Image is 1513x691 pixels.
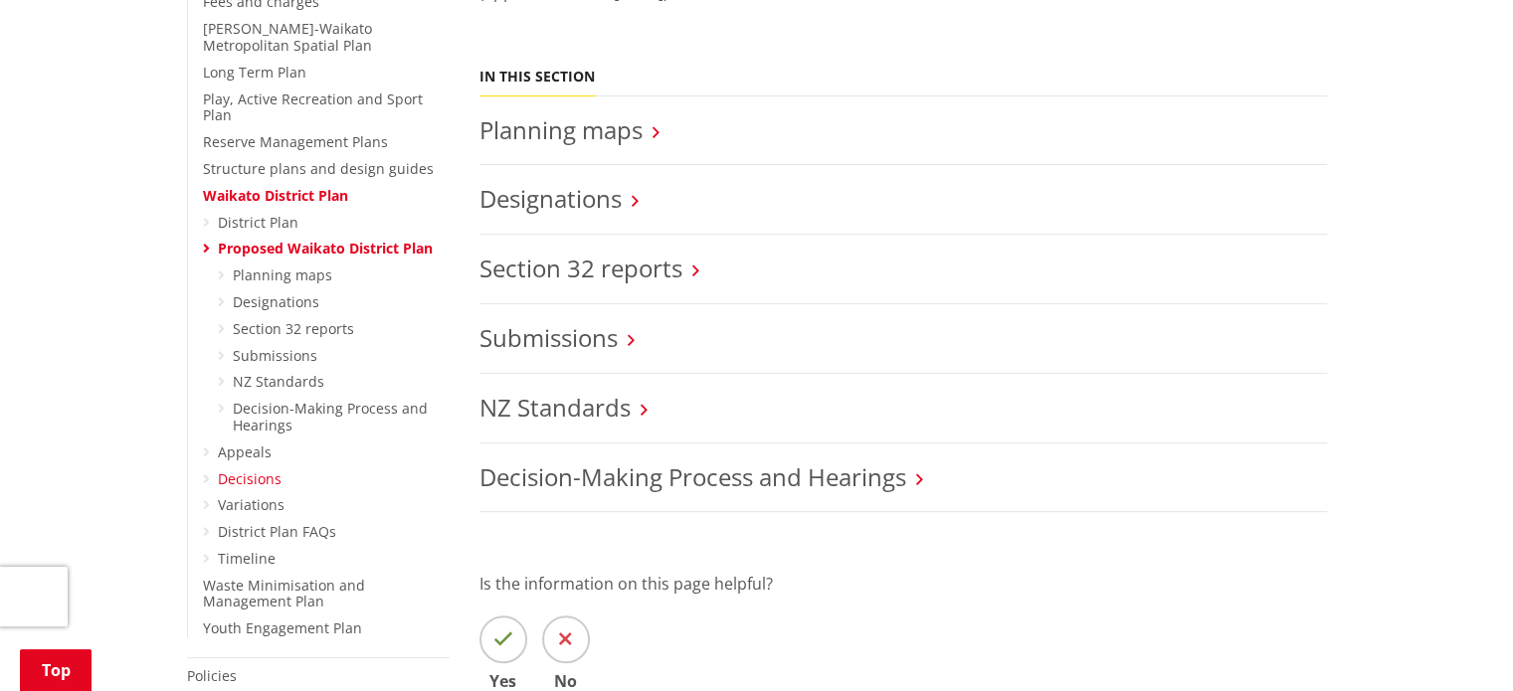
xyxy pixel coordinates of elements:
a: NZ Standards [479,391,631,424]
a: Timeline [218,549,276,568]
span: No [542,673,590,689]
a: Play, Active Recreation and Sport Plan [203,89,423,125]
a: Designations [479,182,622,215]
a: Youth Engagement Plan [203,618,362,637]
a: Designations [233,292,319,311]
iframe: Messenger Launcher [1421,607,1493,679]
a: Appeals [218,442,272,461]
a: Reserve Management Plans [203,132,388,151]
span: Yes [479,673,527,689]
a: Long Term Plan [203,63,306,82]
a: Waste Minimisation and Management Plan [203,576,365,611]
a: Decision-Making Process and Hearings [233,399,428,434]
a: Submissions [233,346,317,365]
a: [PERSON_NAME]-Waikato Metropolitan Spatial Plan [203,19,372,55]
a: Section 32 reports [479,252,682,284]
a: Section 32 reports [233,319,354,338]
a: Policies [187,666,237,685]
a: Submissions [479,321,618,354]
a: NZ Standards [233,372,324,391]
p: Is the information on this page helpful? [479,572,1327,596]
a: Planning maps [479,113,643,146]
a: Decision-Making Process and Hearings [479,460,906,493]
a: District Plan [218,213,298,232]
h5: In this section [479,69,595,86]
a: Decisions [218,469,282,488]
a: Top [20,649,92,691]
a: Proposed Waikato District Plan [218,239,433,258]
a: Waikato District Plan [203,186,348,205]
a: Variations [218,495,284,514]
a: Planning maps [233,265,332,284]
a: District Plan FAQs [218,522,336,541]
a: Structure plans and design guides [203,159,434,178]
